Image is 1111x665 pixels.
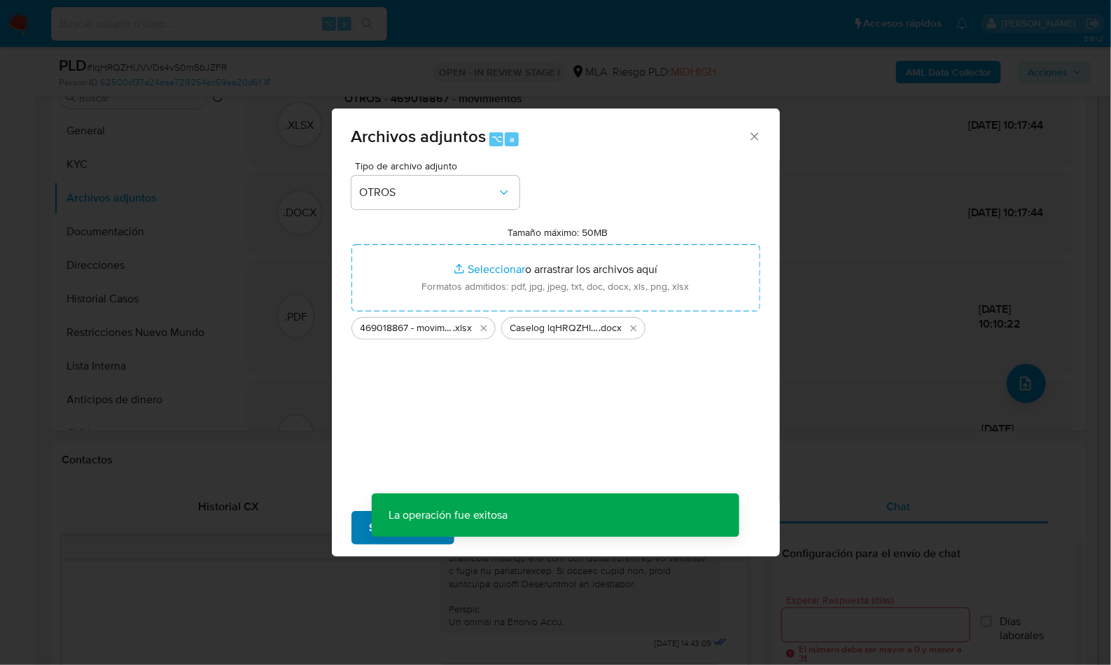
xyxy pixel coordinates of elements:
[360,185,497,199] span: OTROS
[475,320,492,337] button: Eliminar 469018867 - movimientos.xlsx
[510,132,515,146] span: a
[351,124,487,148] span: Archivos adjuntos
[361,321,454,335] span: 469018867 - movimientos
[625,320,642,337] button: Eliminar Caselog lqHRQZHIJVVDs4vS0mSbJZFR_2025_09_17_22_31_07 (1).docx
[370,512,436,543] span: Subir archivo
[351,511,454,545] button: Subir archivo
[491,132,502,146] span: ⌥
[748,129,760,142] button: Cerrar
[372,493,524,537] p: La operación fue exitosa
[351,311,760,339] ul: Archivos seleccionados
[478,512,524,543] span: Cancelar
[454,321,473,335] span: .xlsx
[508,226,608,239] label: Tamaño máximo: 50MB
[510,321,599,335] span: Caselog lqHRQZHIJVVDs4vS0mSbJZFR_2025_09_17_22_31_07 (1)
[351,176,519,209] button: OTROS
[355,161,523,171] span: Tipo de archivo adjunto
[599,321,622,335] span: .docx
